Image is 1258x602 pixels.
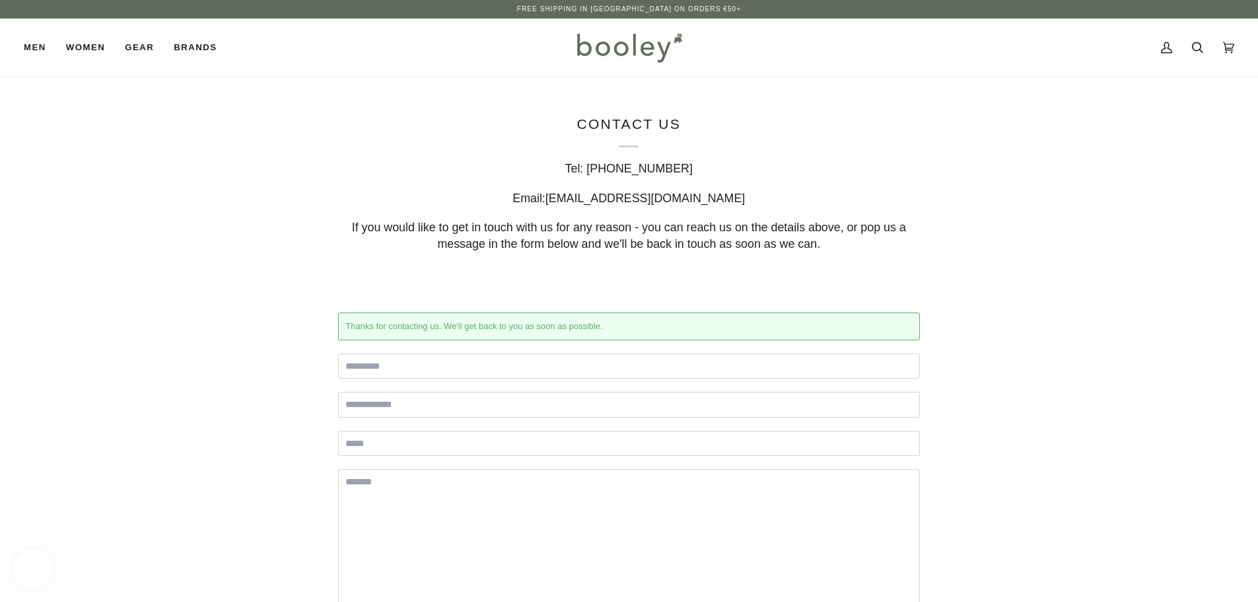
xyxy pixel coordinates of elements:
[517,4,741,15] p: Free Shipping in [GEOGRAPHIC_DATA] on Orders €50+
[352,221,906,250] span: If you would like to get in touch with us for any reason - you can reach us on the details above,...
[338,313,920,340] p: Thanks for contacting us. We'll get back to you as soon as possible.
[56,19,115,77] a: Women
[164,19,227,77] a: Brands
[571,28,687,67] img: Booley
[174,41,217,54] span: Brands
[338,115,920,147] p: Contact Us
[125,41,154,54] span: Gear
[338,161,920,177] div: [PHONE_NUMBER]
[24,19,56,77] a: Men
[66,41,105,54] span: Women
[24,41,46,54] span: Men
[13,549,53,589] iframe: Button to open loyalty program pop-up
[545,191,745,204] span: [EMAIL_ADDRESS][DOMAIN_NAME]
[513,191,546,204] strong: Email:
[115,19,164,77] a: Gear
[565,162,584,175] strong: Tel:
